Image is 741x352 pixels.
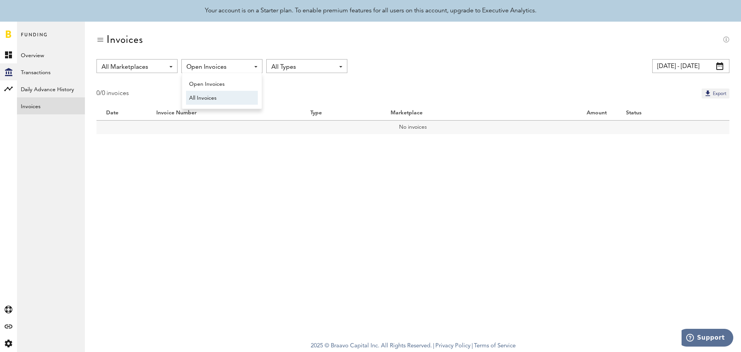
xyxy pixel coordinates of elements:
span: All Marketplaces [102,61,165,74]
span: Funding [21,30,48,46]
a: Overview [17,46,85,63]
a: Transactions [17,63,85,80]
a: Open Invoices [186,77,258,91]
iframe: Opens a widget where you can find more information [682,329,733,348]
span: All Invoices [189,92,255,105]
div: 0/0 invoices [96,88,129,99]
a: Privacy Policy [435,343,470,349]
span: 2025 © Braavo Capital Inc. All Rights Reserved. [311,340,432,352]
span: All Types [271,61,335,74]
th: Status [616,106,706,120]
th: Date [96,106,147,120]
th: Amount [514,106,616,120]
button: Export [702,88,729,99]
td: No invoices [96,120,729,134]
span: Open Invoices [186,61,250,74]
span: Open Invoices [189,78,255,91]
th: Type [301,106,381,120]
div: Your account is on a Starter plan. To enable premium features for all users on this account, upgr... [205,6,536,15]
th: Invoice Number [147,106,301,120]
a: Terms of Service [474,343,516,349]
img: Export [704,89,712,97]
a: All Invoices [186,91,258,105]
th: Marketplace [381,106,514,120]
div: Invoices [107,33,143,46]
a: Daily Advance History [17,80,85,97]
a: Invoices [17,97,85,114]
